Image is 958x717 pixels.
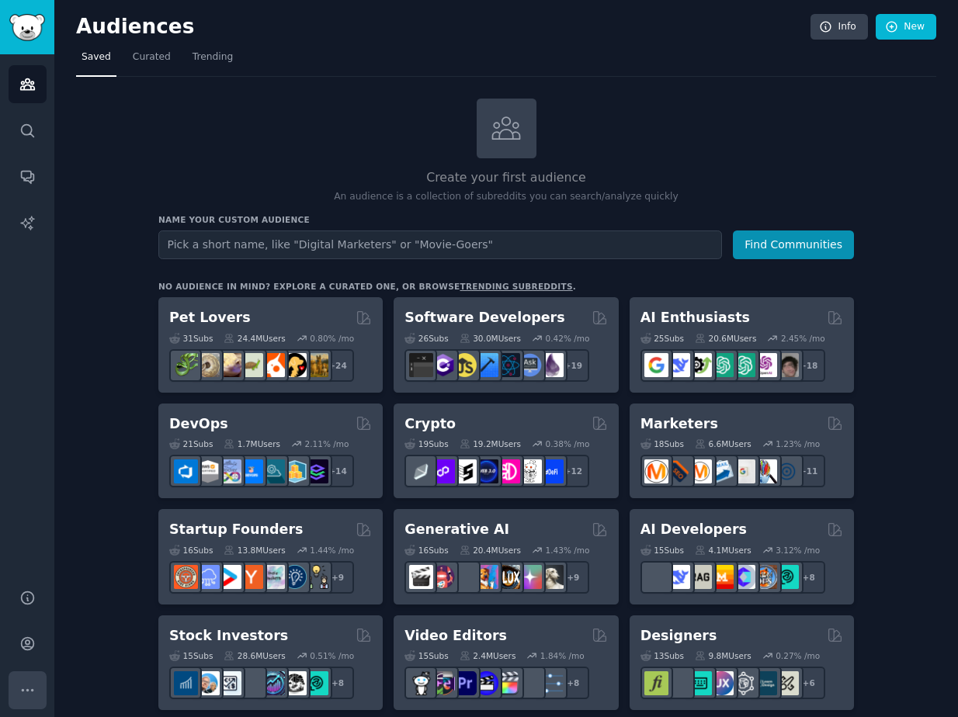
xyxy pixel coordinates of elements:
[431,671,455,695] img: editors
[169,626,288,646] h2: Stock Investors
[731,671,755,695] img: userexperience
[453,671,477,695] img: premiere
[710,459,734,483] img: Emailmarketing
[321,349,354,382] div: + 24
[496,565,520,589] img: FluxAI
[695,333,756,344] div: 20.6M Users
[688,353,712,377] img: AItoolsCatalog
[304,565,328,589] img: growmybusiness
[644,671,668,695] img: typography
[217,459,241,483] img: Docker_DevOps
[640,414,718,434] h2: Marketers
[76,15,810,40] h2: Audiences
[644,565,668,589] img: LangChain
[775,459,799,483] img: OnlineMarketing
[688,671,712,695] img: UI_Design
[261,459,285,483] img: platformengineering
[169,333,213,344] div: 31 Sub s
[776,545,820,556] div: 3.12 % /mo
[321,455,354,487] div: + 14
[453,565,477,589] img: deepdream
[640,520,747,539] h2: AI Developers
[404,308,564,327] h2: Software Developers
[644,353,668,377] img: GoogleGeminiAI
[640,650,684,661] div: 13 Sub s
[193,50,233,64] span: Trending
[546,545,590,556] div: 1.43 % /mo
[793,667,825,699] div: + 6
[496,459,520,483] img: defiblockchain
[409,671,433,695] img: gopro
[76,45,116,77] a: Saved
[431,353,455,377] img: csharp
[133,50,171,64] span: Curated
[174,565,198,589] img: EntrepreneurRideAlong
[196,671,220,695] img: ValueInvesting
[666,671,690,695] img: logodesign
[283,671,307,695] img: swingtrading
[409,459,433,483] img: ethfinance
[557,349,589,382] div: + 19
[9,14,45,41] img: GummySearch logo
[169,438,213,449] div: 21 Sub s
[453,353,477,377] img: learnjavascript
[239,353,263,377] img: turtle
[460,282,572,291] a: trending subreddits
[793,561,825,594] div: + 8
[540,650,585,661] div: 1.84 % /mo
[496,353,520,377] img: reactnative
[404,520,509,539] h2: Generative AI
[283,459,307,483] img: aws_cdk
[409,353,433,377] img: software
[174,671,198,695] img: dividends
[261,671,285,695] img: StocksAndTrading
[731,459,755,483] img: googleads
[640,308,750,327] h2: AI Enthusiasts
[196,353,220,377] img: ballpython
[775,353,799,377] img: ArtificalIntelligence
[224,438,280,449] div: 1.7M Users
[304,459,328,483] img: PlatformEngineers
[776,650,820,661] div: 0.27 % /mo
[540,459,564,483] img: defi_
[158,168,854,188] h2: Create your first audience
[540,353,564,377] img: elixir
[666,459,690,483] img: bigseo
[321,667,354,699] div: + 8
[781,333,825,344] div: 2.45 % /mo
[169,650,213,661] div: 15 Sub s
[217,565,241,589] img: startup
[158,214,854,225] h3: Name your custom audience
[261,353,285,377] img: cockatiel
[731,565,755,589] img: OpenSourceAI
[557,561,589,594] div: + 9
[753,671,777,695] img: learndesign
[158,281,576,292] div: No audience in mind? Explore a curated one, or browse .
[304,671,328,695] img: technicalanalysis
[460,545,521,556] div: 20.4M Users
[695,650,751,661] div: 9.8M Users
[169,414,228,434] h2: DevOps
[753,353,777,377] img: OpenAIDev
[82,50,111,64] span: Saved
[239,459,263,483] img: DevOpsLinks
[304,353,328,377] img: dogbreed
[224,333,285,344] div: 24.4M Users
[127,45,176,77] a: Curated
[546,438,590,449] div: 0.38 % /mo
[518,671,542,695] img: Youtubevideo
[710,671,734,695] img: UXDesign
[174,353,198,377] img: herpetology
[196,565,220,589] img: SaaS
[474,353,498,377] img: iOSProgramming
[695,545,751,556] div: 4.1M Users
[640,545,684,556] div: 15 Sub s
[169,545,213,556] div: 16 Sub s
[404,650,448,661] div: 15 Sub s
[640,626,717,646] h2: Designers
[688,565,712,589] img: Rag
[310,333,354,344] div: 0.80 % /mo
[640,333,684,344] div: 25 Sub s
[187,45,238,77] a: Trending
[474,671,498,695] img: VideoEditors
